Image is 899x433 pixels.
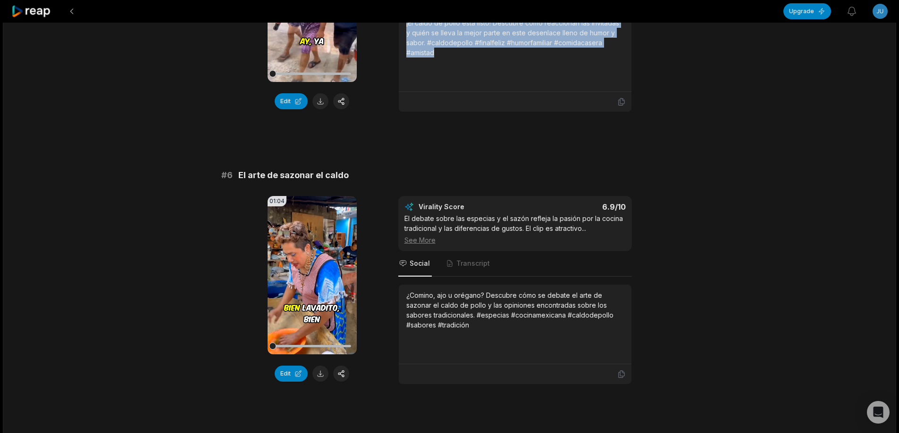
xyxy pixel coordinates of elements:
[238,169,349,182] span: El arte de sazonar el caldo
[221,169,233,182] span: # 6
[419,202,520,212] div: Virality Score
[275,93,308,109] button: Edit
[406,290,624,330] div: ¿Comino, ajo u orégano? Descubre cómo se debate el arte de sazonar el caldo de pollo y las opinio...
[398,251,632,277] nav: Tabs
[783,3,831,19] button: Upgrade
[410,259,430,268] span: Social
[275,366,308,382] button: Edit
[524,202,626,212] div: 6.9 /10
[456,259,490,268] span: Transcript
[406,18,624,57] div: ¡El caldo de pollo está listo! Descubre cómo reaccionan las invitadas y quién se lleva la mejor p...
[867,401,890,424] div: Open Intercom Messenger
[404,213,626,245] div: El debate sobre las especias y el sazón refleja la pasión por la cocina tradicional y las diferen...
[268,196,357,354] video: Your browser does not support mp4 format.
[404,235,626,245] div: See More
